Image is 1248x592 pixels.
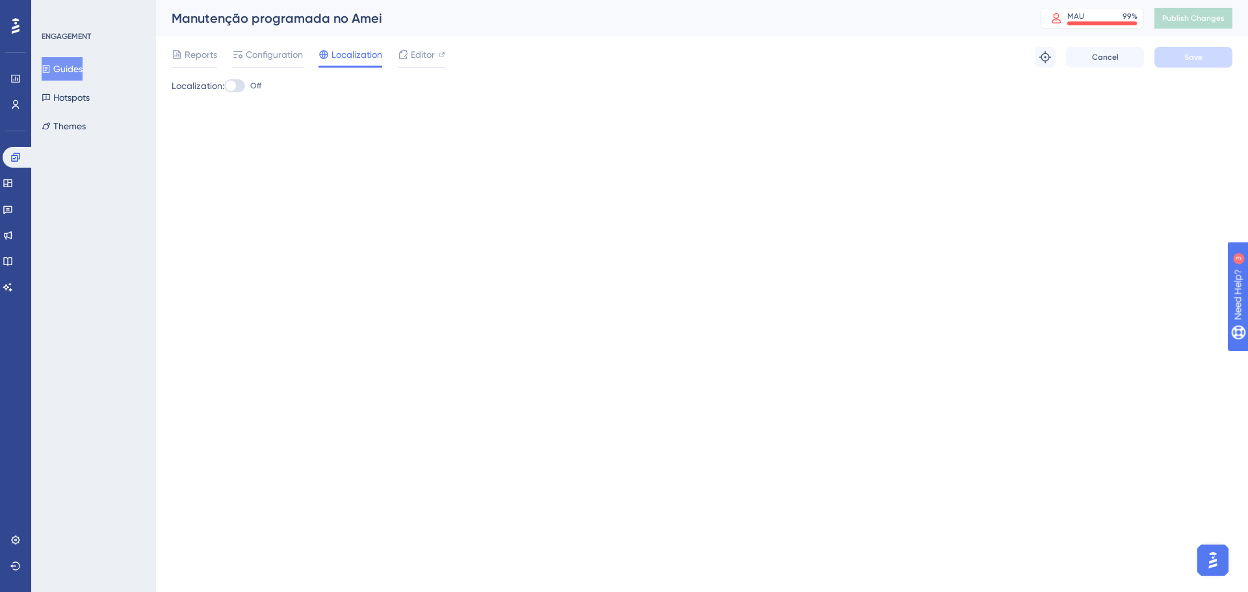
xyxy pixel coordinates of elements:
span: Editor [411,47,435,62]
div: 99 % [1123,11,1137,21]
span: Off [250,81,261,91]
span: Configuration [246,47,303,62]
iframe: UserGuiding AI Assistant Launcher [1193,541,1232,580]
button: Hotspots [42,86,90,109]
button: Themes [42,114,86,138]
span: Need Help? [31,3,81,19]
button: Cancel [1066,47,1144,68]
button: Publish Changes [1154,8,1232,29]
div: Localization: [172,78,1232,94]
span: Localization [331,47,382,62]
div: Manutenção programada no Amei [172,9,1007,27]
button: Guides [42,57,83,81]
div: ENGAGEMENT [42,31,91,42]
span: Publish Changes [1162,13,1225,23]
span: Reports [185,47,217,62]
div: MAU [1067,11,1084,21]
span: Save [1184,52,1202,62]
div: 3 [90,6,94,17]
button: Save [1154,47,1232,68]
span: Cancel [1092,52,1119,62]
